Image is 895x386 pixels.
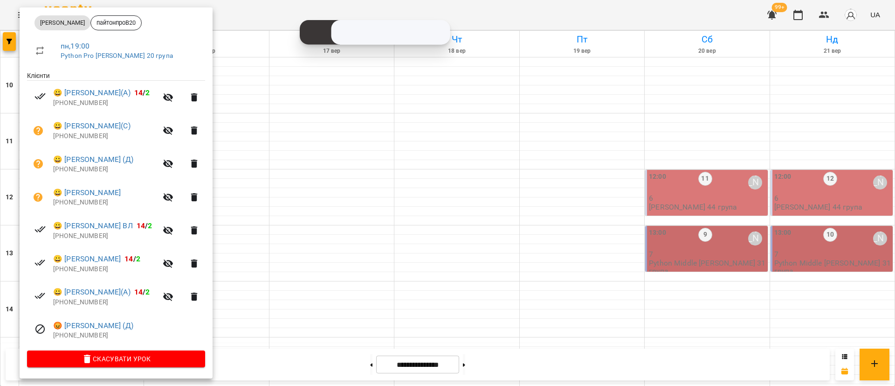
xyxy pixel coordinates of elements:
[145,88,150,97] span: 2
[34,323,46,335] svg: Візит скасовано
[27,351,205,367] button: Скасувати Урок
[34,290,46,302] svg: Візит сплачено
[137,221,145,230] span: 14
[53,253,121,265] a: 😀 [PERSON_NAME]
[34,91,46,102] svg: Візит сплачено
[134,288,150,296] b: /
[53,132,157,141] p: [PHONE_NUMBER]
[134,88,150,97] b: /
[134,288,143,296] span: 14
[148,221,152,230] span: 2
[124,254,140,263] b: /
[53,120,131,132] a: 😀 [PERSON_NAME](С)
[53,198,157,207] p: [PHONE_NUMBER]
[27,186,49,209] button: Візит ще не сплачено. Додати оплату?
[90,15,142,30] div: пайтонпроВ20
[34,353,198,365] span: Скасувати Урок
[27,71,205,351] ul: Клієнти
[53,232,157,241] p: [PHONE_NUMBER]
[53,320,133,331] a: 😡 [PERSON_NAME] (Д)
[53,187,121,198] a: 😀 [PERSON_NAME]
[53,331,205,340] p: [PHONE_NUMBER]
[53,165,157,174] p: [PHONE_NUMBER]
[34,19,90,27] span: [PERSON_NAME]
[134,88,143,97] span: 14
[137,221,152,230] b: /
[124,254,133,263] span: 14
[61,42,89,50] a: пн , 19:00
[27,153,49,175] button: Візит ще не сплачено. Додати оплату?
[34,224,46,235] svg: Візит сплачено
[145,288,150,296] span: 2
[27,119,49,142] button: Візит ще не сплачено. Додати оплату?
[53,87,131,98] a: 😀 [PERSON_NAME](А)
[34,257,46,268] svg: Візит сплачено
[53,98,157,108] p: [PHONE_NUMBER]
[53,154,133,165] a: 😀 [PERSON_NAME] (Д)
[61,52,173,59] a: Python Pro [PERSON_NAME] 20 група
[53,287,131,298] a: 😀 [PERSON_NAME](А)
[91,19,141,27] span: пайтонпроВ20
[136,254,140,263] span: 2
[53,265,157,274] p: [PHONE_NUMBER]
[53,220,133,232] a: 😀 [PERSON_NAME] ВЛ
[53,298,157,307] p: [PHONE_NUMBER]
